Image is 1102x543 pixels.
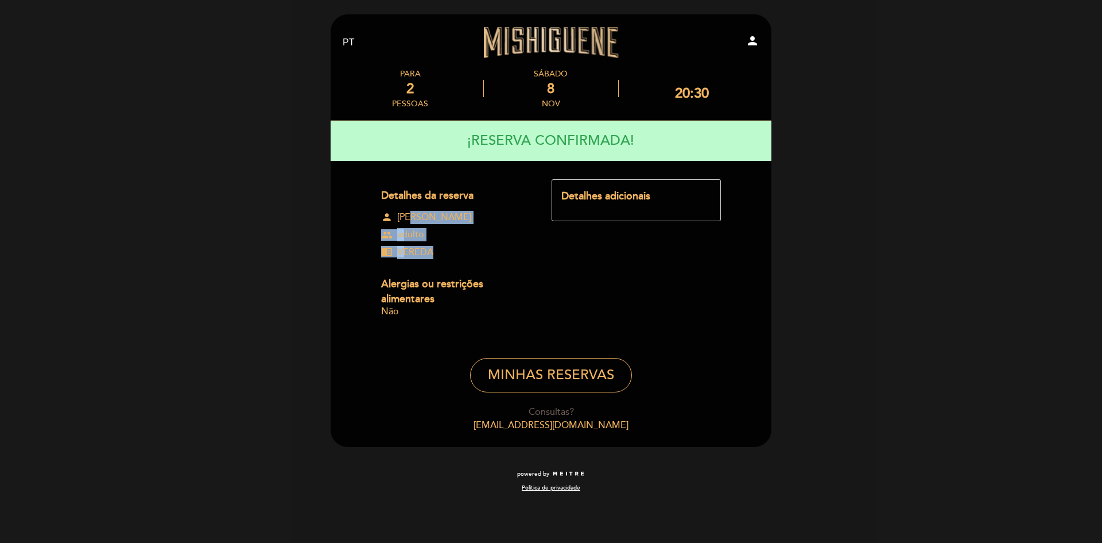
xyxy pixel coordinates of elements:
[339,406,763,419] div: Consultas?
[484,99,618,109] div: nov
[381,229,393,241] span: group
[470,358,632,392] button: MINHAS RESERVAS
[392,99,428,109] div: pessoas
[746,34,759,52] button: person
[517,470,585,478] a: powered by
[474,419,628,431] a: [EMAIL_ADDRESS][DOMAIN_NAME]
[381,188,531,203] div: Detalhes da reserva
[746,34,759,48] i: person
[479,27,623,59] a: Mishiguene
[484,80,618,97] div: 8
[392,80,428,97] div: 2
[392,69,428,79] div: PARA
[561,189,711,204] div: Detalhes adicionais
[381,211,393,223] span: person
[522,484,580,492] a: Política de privacidade
[675,85,709,102] div: 20:30
[517,470,549,478] span: powered by
[381,306,531,317] div: Não
[467,125,634,157] h4: ¡RESERVA CONFIRMADA!
[552,471,585,477] img: MEITRE
[484,69,618,79] div: Sábado
[397,211,471,224] span: [PERSON_NAME]
[381,277,531,306] div: Alergias ou restrições alimentares
[381,246,393,257] span: chrome_reader_mode
[397,228,424,241] span: adulto
[397,246,433,259] span: VEREDA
